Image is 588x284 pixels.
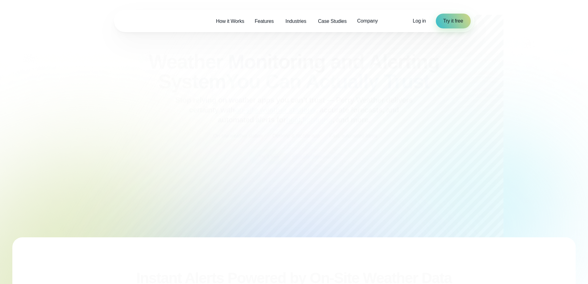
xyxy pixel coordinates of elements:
a: How it Works [211,15,250,28]
span: How it Works [216,18,244,25]
span: Try it free [443,17,463,25]
span: Features [255,18,274,25]
span: Case Studies [318,18,347,25]
a: Try it free [436,14,471,28]
a: Log in [413,17,426,25]
span: Company [357,17,378,25]
span: Log in [413,18,426,23]
a: Case Studies [313,15,352,28]
span: Industries [286,18,306,25]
